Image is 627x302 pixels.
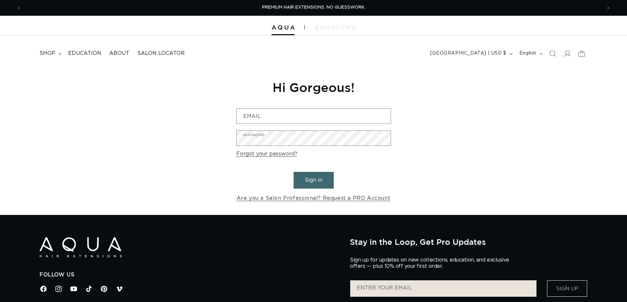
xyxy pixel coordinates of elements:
[315,25,356,29] img: aqualyna.com
[426,47,515,60] button: [GEOGRAPHIC_DATA] | USD $
[137,50,185,57] span: Salon Locator
[236,149,297,159] a: Forgot your password?
[262,5,365,10] span: PREMIUM HAIR EXTENSIONS. NO GUESSWORK.
[350,280,536,297] input: ENTER YOUR EMAIL
[272,25,295,30] img: Aqua Hair Extensions
[105,46,133,61] a: About
[601,2,615,14] button: Next announcement
[64,46,105,61] a: Education
[236,79,391,95] h1: Hi Gorgeous!
[39,271,340,278] h2: Follow Us
[68,50,101,57] span: Education
[515,47,545,60] button: English
[294,172,334,189] button: Sign in
[237,194,391,203] a: Are you a Salon Professional? Request a PRO Account
[12,2,26,14] button: Previous announcement
[133,46,189,61] a: Salon Locator
[545,46,560,61] summary: Search
[350,257,514,269] p: Sign up for updates on new collections, education, and exclusive offers — plus 10% off your first...
[547,280,587,297] button: Sign Up
[350,237,588,246] h2: Stay in the Loop, Get Pro Updates
[109,50,129,57] span: About
[36,46,64,61] summary: shop
[237,109,391,124] input: Email
[430,50,507,57] span: [GEOGRAPHIC_DATA] | USD $
[39,50,55,57] span: shop
[519,50,536,57] span: English
[39,237,122,257] img: Aqua Hair Extensions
